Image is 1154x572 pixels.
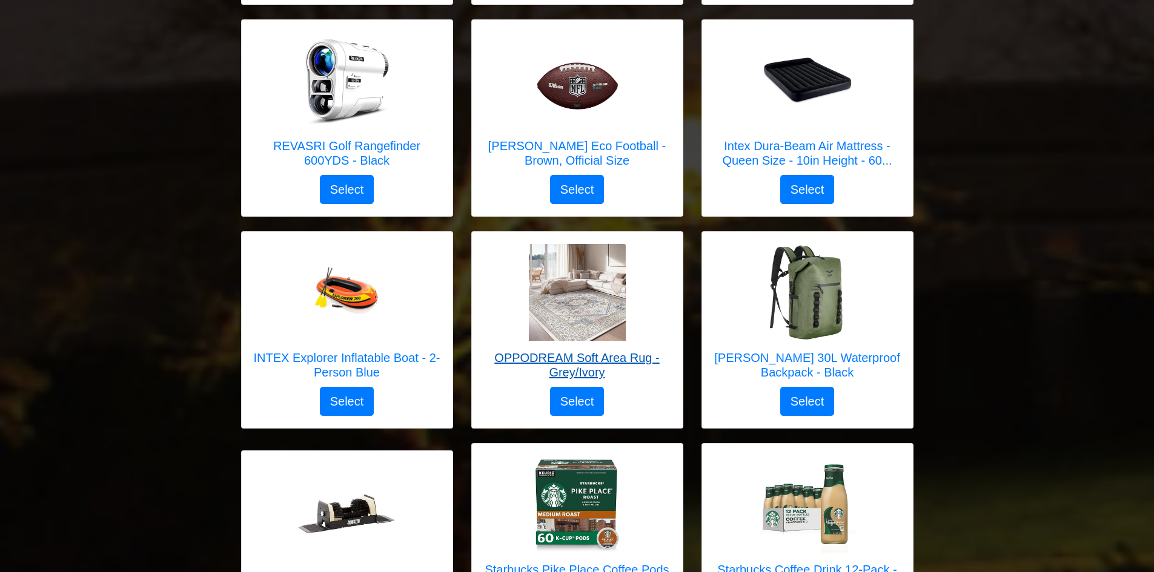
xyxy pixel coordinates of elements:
[714,139,901,168] h5: Intex Dura-Beam Air Mattress - Queen Size - 10in Height - 60...
[759,244,856,341] img: MIER 30L Waterproof Backpack - Black
[484,32,671,175] a: WILSON Eco Football - Brown, Official Size [PERSON_NAME] Eco Football - Brown, Official Size
[254,139,440,168] h5: REVASRI Golf Rangefinder 600YDS - Black
[780,175,835,204] button: Select
[714,350,901,380] h5: [PERSON_NAME] 30L Waterproof Backpack - Black
[759,456,856,553] img: Starbucks Coffee Drink 12-Pack - 13.7 fl oz
[320,175,374,204] button: Select
[299,259,396,326] img: INTEX Explorer Inflatable Boat - 2-Person Blue
[714,244,901,387] a: MIER 30L Waterproof Backpack - Black [PERSON_NAME] 30L Waterproof Backpack - Black
[529,32,626,129] img: WILSON Eco Football - Brown, Official Size
[298,463,395,560] img: JobSite Boot Scrubber - Xtra Wide
[299,32,396,129] img: REVASRI Golf Rangefinder 600YDS - Black
[550,175,605,204] button: Select
[254,350,440,380] h5: INTEX Explorer Inflatable Boat - 2-Person Blue
[714,32,901,175] a: Intex Dura-Beam Air Mattress - Queen Size - 10in Height - 600lb Capacity Intex Dura-Beam Air Matt...
[484,139,671,168] h5: [PERSON_NAME] Eco Football - Brown, Official Size
[780,387,835,416] button: Select
[529,456,626,553] img: Starbucks Pike Place Coffee Pods 6-Pack - Medium Roast
[529,244,626,341] img: OPPODREAM Soft Area Rug - Grey/Ivory
[320,387,374,416] button: Select
[254,32,440,175] a: REVASRI Golf Rangefinder 600YDS - Black REVASRI Golf Rangefinder 600YDS - Black
[484,350,671,380] h5: OPPODREAM Soft Area Rug - Grey/Ivory
[759,32,856,129] img: Intex Dura-Beam Air Mattress - Queen Size - 10in Height - 600lb Capacity
[254,244,440,387] a: INTEX Explorer Inflatable Boat - 2-Person Blue INTEX Explorer Inflatable Boat - 2-Person Blue
[484,244,671,387] a: OPPODREAM Soft Area Rug - Grey/Ivory OPPODREAM Soft Area Rug - Grey/Ivory
[550,387,605,416] button: Select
